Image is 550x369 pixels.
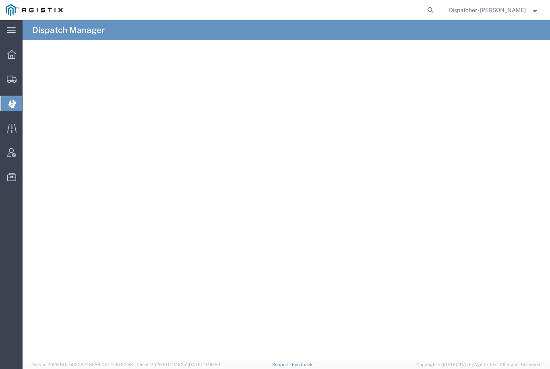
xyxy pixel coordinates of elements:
[32,362,133,367] span: Server: 2025.19.0-b9208248b56
[416,361,540,368] span: Copyright © [DATE]-[DATE] Agistix Inc., All Rights Reserved
[32,20,105,40] h4: Dispatch Manager
[272,362,292,367] a: Support
[6,4,63,16] img: logo
[449,5,539,15] button: Dispatcher - [PERSON_NAME]
[449,6,526,14] span: Dispatcher - Cameron Bowman
[136,362,220,367] span: Client: 2025.19.0-1f462a1
[292,362,312,367] a: Feedback
[100,362,133,367] span: [DATE] 10:22:58
[188,362,220,367] span: [DATE] 10:06:59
